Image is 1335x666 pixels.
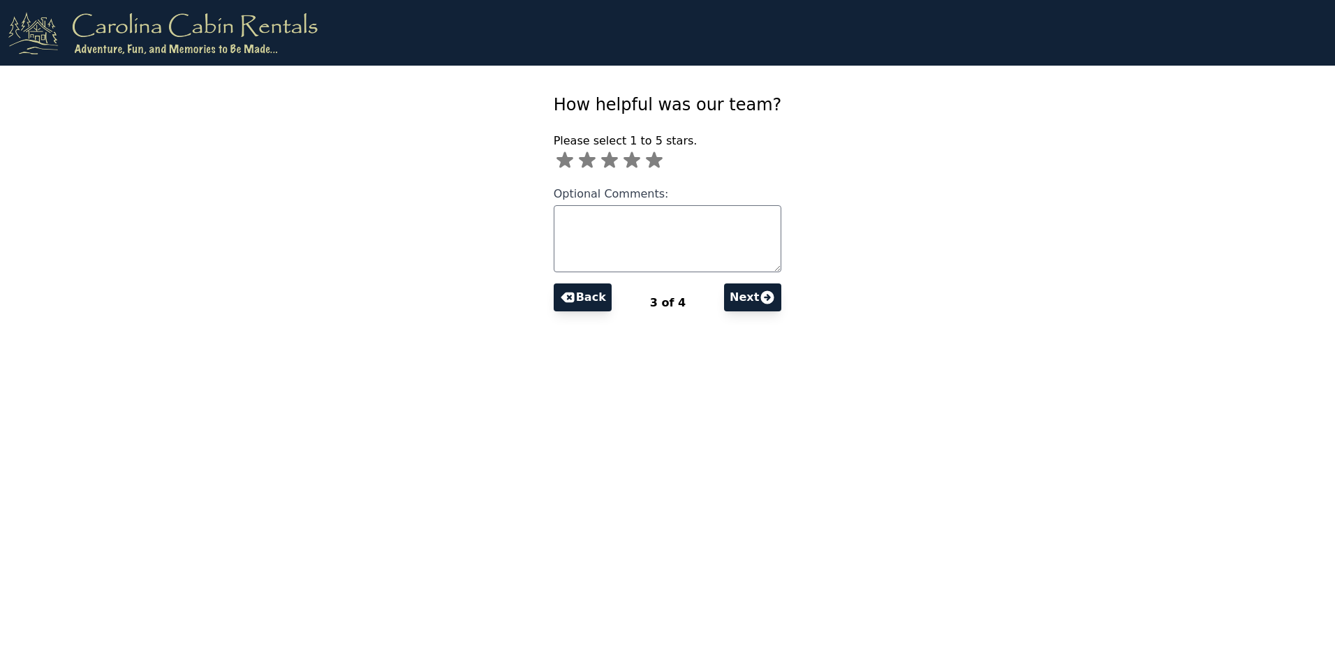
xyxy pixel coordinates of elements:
[650,296,686,309] span: 3 of 4
[8,11,318,54] img: logo.png
[554,205,782,272] textarea: Optional Comments:
[724,283,781,311] button: Next
[554,187,669,200] span: Optional Comments:
[554,133,782,149] p: Please select 1 to 5 stars.
[554,95,782,114] span: How helpful was our team?
[554,283,612,311] button: Back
